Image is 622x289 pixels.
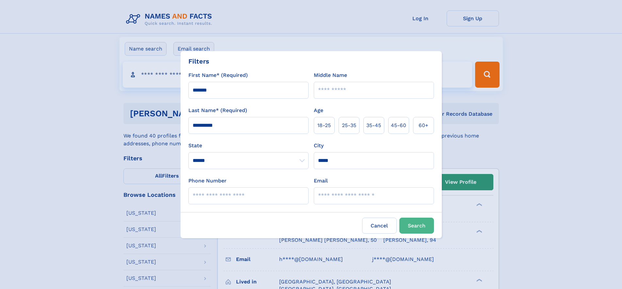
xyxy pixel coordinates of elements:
[314,177,328,185] label: Email
[419,122,428,129] span: 60+
[188,107,247,114] label: Last Name* (Required)
[366,122,381,129] span: 35‑45
[314,107,323,114] label: Age
[342,122,356,129] span: 25‑35
[391,122,406,129] span: 45‑60
[188,142,309,150] label: State
[188,71,248,79] label: First Name* (Required)
[314,142,324,150] label: City
[317,122,331,129] span: 18‑25
[188,177,227,185] label: Phone Number
[188,56,209,66] div: Filters
[314,71,347,79] label: Middle Name
[399,218,434,234] button: Search
[362,218,397,234] label: Cancel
